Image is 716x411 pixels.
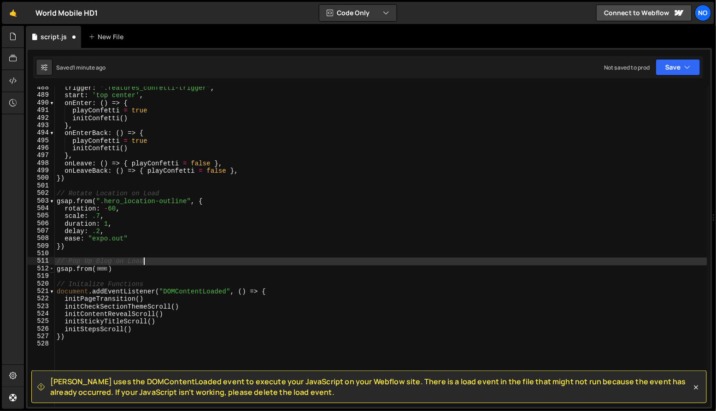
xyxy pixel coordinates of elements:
[28,205,55,212] div: 504
[28,167,55,174] div: 499
[28,250,55,257] div: 510
[28,220,55,227] div: 506
[28,257,55,264] div: 511
[28,317,55,325] div: 525
[73,64,106,71] div: 1 minute ago
[28,227,55,235] div: 507
[28,189,55,197] div: 502
[28,182,55,189] div: 501
[28,91,55,99] div: 489
[28,340,55,347] div: 528
[28,197,55,205] div: 503
[2,2,24,24] a: 🤙
[28,288,55,295] div: 521
[28,174,55,182] div: 500
[28,106,55,114] div: 491
[28,99,55,106] div: 490
[28,303,55,310] div: 523
[88,32,127,41] div: New File
[28,272,55,280] div: 519
[28,114,55,122] div: 492
[695,5,711,21] a: No
[656,59,700,76] button: Save
[28,280,55,288] div: 520
[28,152,55,159] div: 497
[28,144,55,152] div: 496
[28,84,55,91] div: 488
[28,212,55,219] div: 505
[41,32,67,41] div: script.js
[50,376,692,397] span: [PERSON_NAME] uses the DOMContentLoaded event to execute your JavaScript on your Webflow site. Th...
[596,5,692,21] a: Connect to Webflow
[319,5,397,21] button: Code Only
[96,266,108,271] span: ...
[28,265,55,272] div: 512
[28,159,55,167] div: 498
[35,7,98,18] div: World Mobile HD1
[28,129,55,136] div: 494
[56,64,106,71] div: Saved
[28,137,55,144] div: 495
[28,295,55,302] div: 522
[604,64,650,71] div: Not saved to prod
[28,325,55,333] div: 526
[28,242,55,250] div: 509
[28,122,55,129] div: 493
[28,235,55,242] div: 508
[28,333,55,340] div: 527
[28,310,55,317] div: 524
